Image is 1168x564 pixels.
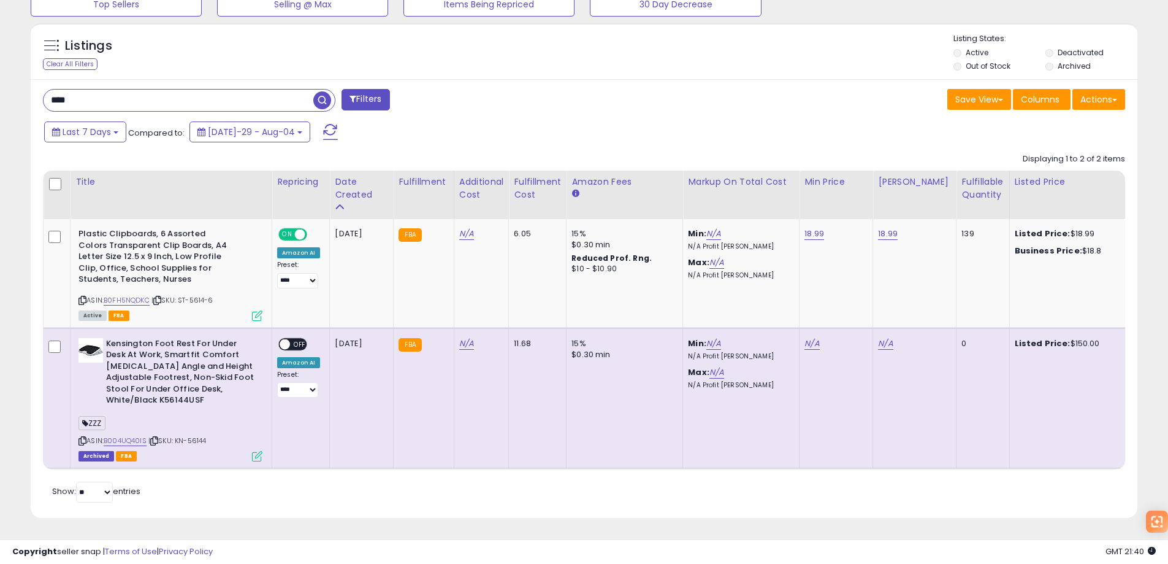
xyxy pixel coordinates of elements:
div: $150.00 [1015,338,1116,349]
div: Preset: [277,261,320,288]
b: Plastic Clipboards, 6 Assorted Colors Transparent Clip Boards, A4 Letter Size 12.5 x 9 Inch, Low ... [78,228,227,288]
a: Privacy Policy [159,546,213,557]
div: 139 [961,228,999,239]
span: Columns [1021,93,1059,106]
div: Fulfillment [399,176,448,188]
p: N/A Profit [PERSON_NAME] [688,271,790,280]
span: | SKU: ST-5614-6 [151,295,213,305]
span: ON [280,230,295,240]
a: N/A [804,338,819,350]
small: FBA [399,228,421,242]
div: Additional Cost [459,176,504,201]
a: N/A [706,338,721,350]
b: Listed Price: [1015,228,1071,239]
a: N/A [706,228,721,240]
div: [DATE] [335,228,384,239]
span: Last 7 Days [63,126,111,138]
a: 18.99 [804,228,824,240]
div: Fulfillable Quantity [961,176,1004,201]
span: [DATE]-29 - Aug-04 [208,126,295,138]
span: Compared to: [128,127,185,139]
button: Last 7 Days [44,122,126,142]
div: Amazon AI [277,247,320,258]
div: Clear All Filters [43,58,97,70]
p: N/A Profit [PERSON_NAME] [688,242,790,251]
button: Save View [947,89,1011,110]
div: [PERSON_NAME] [878,176,951,188]
div: Listed Price [1015,176,1121,188]
p: N/A Profit [PERSON_NAME] [688,352,790,361]
span: Listings that have been deleted from Seller Central [78,451,114,462]
span: FBA [116,451,137,462]
div: Amazon AI [277,357,320,368]
span: ZZZ [78,416,105,430]
a: Terms of Use [105,546,157,557]
b: Min: [688,228,706,239]
b: Min: [688,338,706,349]
b: Business Price: [1015,245,1082,257]
th: The percentage added to the cost of goods (COGS) that forms the calculator for Min & Max prices. [683,171,800,219]
div: $10 - $10.90 [571,264,673,274]
label: Active [966,47,988,58]
div: $0.30 min [571,239,673,250]
div: 0 [961,338,999,349]
div: Date Created [335,176,388,201]
div: ASIN: [78,338,262,460]
span: All listings currently available for purchase on Amazon [78,311,107,321]
p: Listing States: [953,33,1137,45]
span: | SKU: KN-56144 [148,436,207,446]
h5: Listings [65,37,112,55]
div: Preset: [277,371,320,398]
div: Fulfillment Cost [514,176,561,201]
button: Actions [1072,89,1125,110]
div: 15% [571,338,673,349]
div: $18.8 [1015,245,1116,257]
a: B0FH5NQDKC [104,295,150,306]
label: Archived [1058,61,1091,71]
div: Repricing [277,176,324,188]
div: [DATE] [335,338,384,349]
a: 18.99 [878,228,898,240]
b: Reduced Prof. Rng. [571,253,652,263]
label: Deactivated [1058,47,1104,58]
div: $0.30 min [571,349,673,360]
small: Amazon Fees. [571,188,579,199]
img: 31OJksGSXKL._SL40_.jpg [78,338,103,363]
b: Listed Price: [1015,338,1071,349]
a: N/A [878,338,893,350]
label: Out of Stock [966,61,1010,71]
div: ASIN: [78,228,262,319]
strong: Copyright [12,546,57,557]
div: 15% [571,228,673,239]
a: B004UQ40IS [104,436,147,446]
small: FBA [399,338,421,352]
div: $18.99 [1015,228,1116,239]
span: OFF [305,230,325,240]
div: Amazon Fees [571,176,678,188]
a: N/A [709,366,724,379]
p: N/A Profit [PERSON_NAME] [688,381,790,390]
b: Max: [688,366,709,378]
span: Show: entries [52,485,140,497]
div: Min Price [804,176,868,188]
button: Columns [1013,89,1071,110]
button: [DATE]-29 - Aug-04 [189,122,310,142]
div: Markup on Total Cost [688,176,794,188]
div: Displaying 1 to 2 of 2 items [1023,153,1125,165]
div: 6.05 [514,228,557,239]
a: N/A [459,338,474,350]
b: Max: [688,257,709,268]
a: N/A [459,228,474,240]
a: N/A [709,257,724,269]
span: OFF [290,339,310,349]
span: 2025-08-12 21:40 GMT [1105,546,1156,557]
div: Title [75,176,267,188]
span: FBA [109,311,129,321]
button: Filters [342,89,389,110]
div: seller snap | | [12,546,213,558]
div: 11.68 [514,338,557,349]
b: Kensington Foot Rest For Under Desk At Work, Smartfit Comfort [MEDICAL_DATA] Angle and Height Adj... [106,338,255,409]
